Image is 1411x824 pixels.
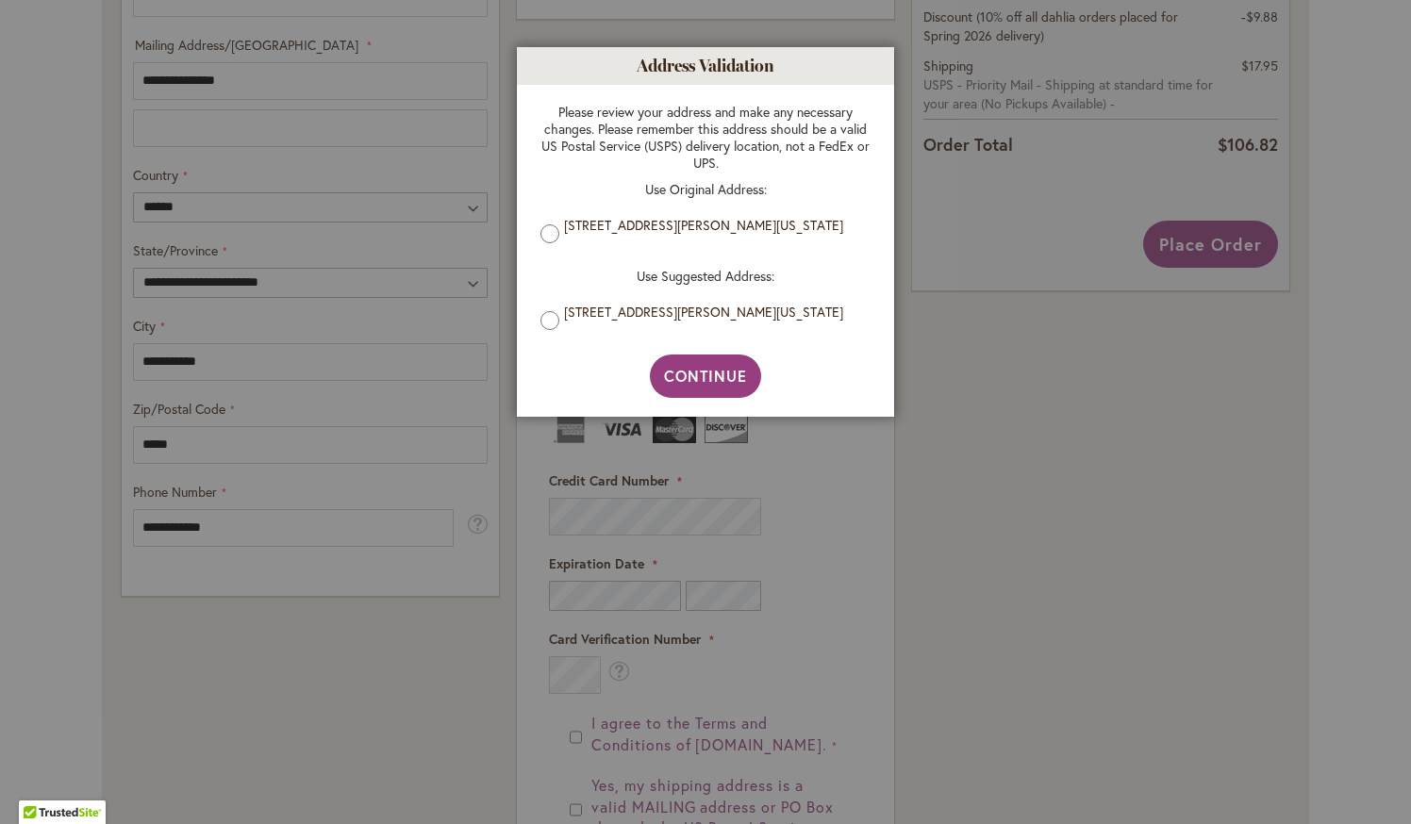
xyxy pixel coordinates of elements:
p: Use Suggested Address: [540,268,871,285]
label: [STREET_ADDRESS][PERSON_NAME][US_STATE] [564,217,861,234]
h1: Address Validation [517,47,894,85]
p: Use Original Address: [540,181,871,198]
label: [STREET_ADDRESS][PERSON_NAME][US_STATE] [564,304,861,321]
span: Continue [664,366,748,386]
button: Continue [650,354,762,398]
iframe: Launch Accessibility Center [14,757,67,810]
p: Please review your address and make any necessary changes. Please remember this address should be... [540,104,871,172]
